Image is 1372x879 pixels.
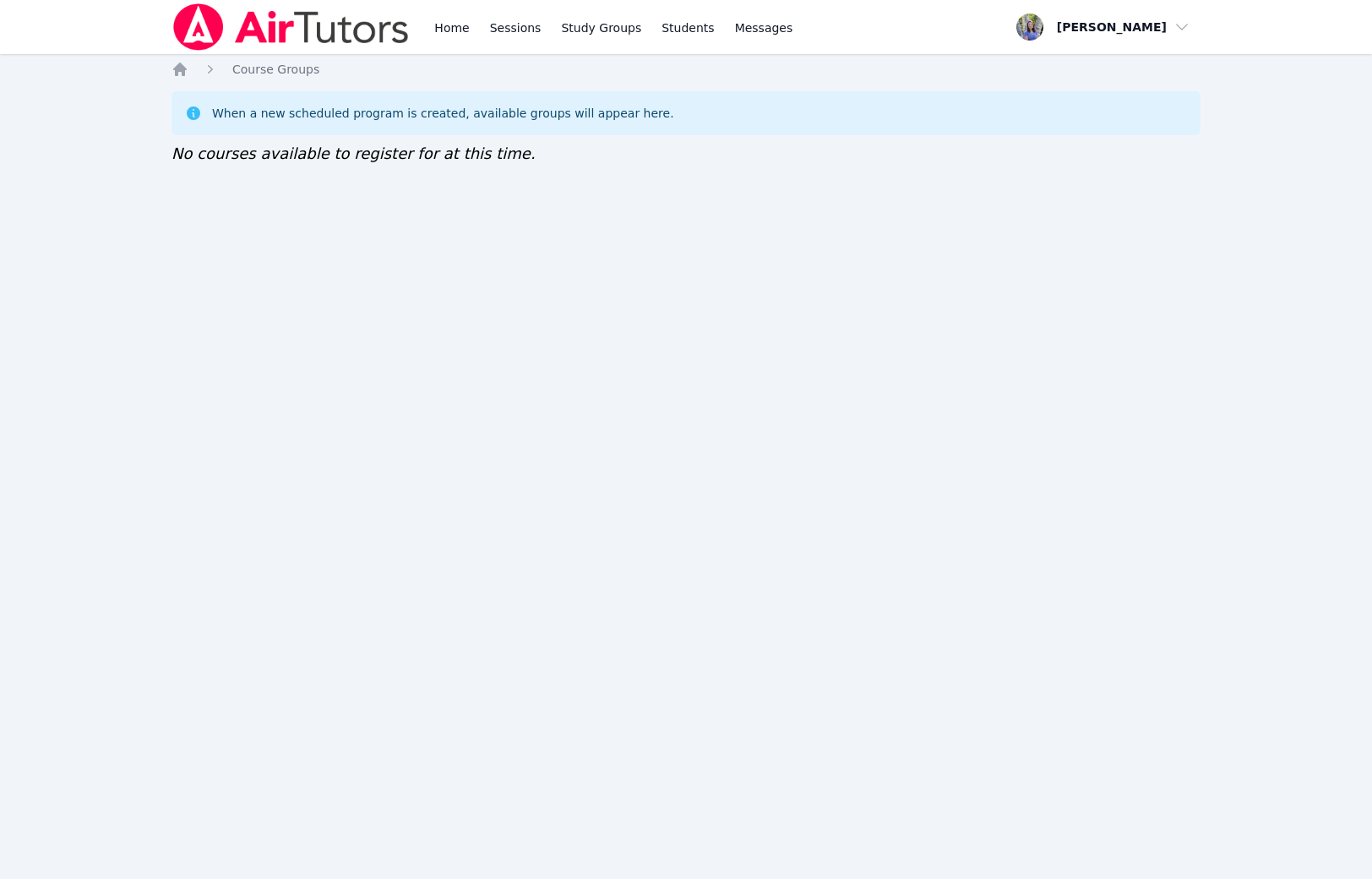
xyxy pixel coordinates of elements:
[232,63,319,76] span: Course Groups
[212,105,674,122] div: When a new scheduled program is created, available groups will appear here.
[735,19,793,36] span: Messages
[171,3,411,51] img: Air Tutors
[171,61,1200,78] nav: Breadcrumb
[171,145,536,162] span: No courses available to register for at this time.
[232,61,319,78] a: Course Groups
